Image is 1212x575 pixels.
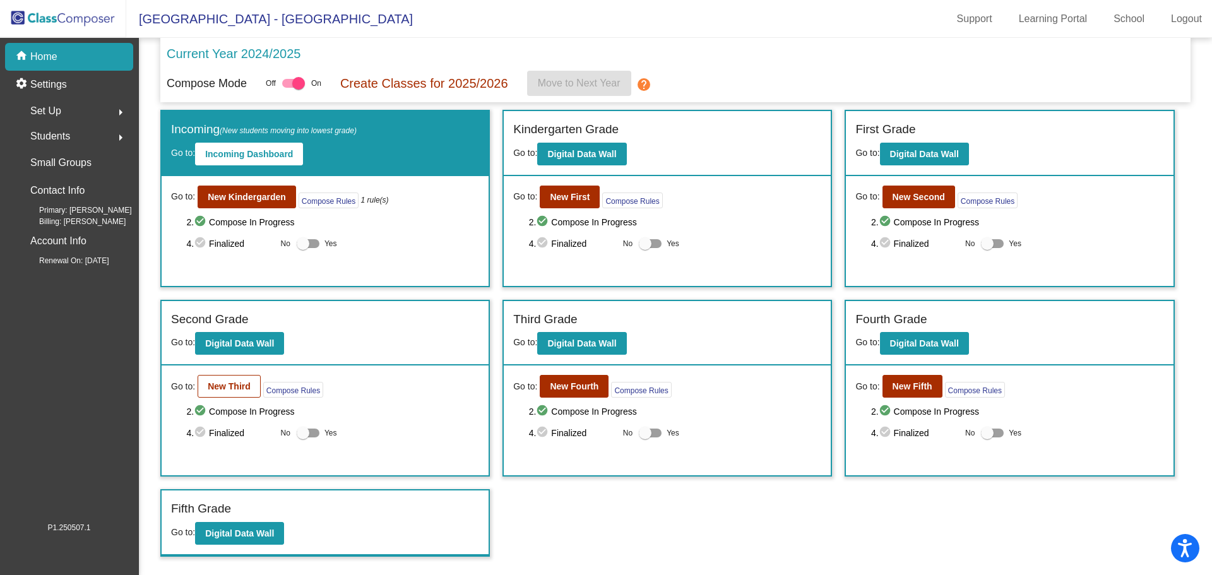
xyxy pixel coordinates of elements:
b: New Second [893,192,945,202]
span: Go to: [171,190,195,203]
span: Set Up [30,102,61,120]
button: Digital Data Wall [195,332,284,355]
span: Go to: [513,148,537,158]
button: New First [540,186,600,208]
button: Digital Data Wall [537,332,626,355]
button: Compose Rules [945,382,1005,398]
span: 4. Finalized [529,425,617,441]
span: Go to: [513,337,537,347]
span: No [965,238,975,249]
span: Renewal On: [DATE] [19,255,109,266]
p: Small Groups [30,154,92,172]
b: New Fifth [893,381,932,391]
span: No [281,427,290,439]
mat-icon: check_circle [536,236,551,251]
span: Yes [1009,425,1021,441]
span: No [623,427,633,439]
span: Students [30,127,70,145]
span: 4. Finalized [186,425,274,441]
p: Account Info [30,232,86,250]
span: Go to: [171,527,195,537]
b: Digital Data Wall [547,149,616,159]
span: 2. Compose In Progress [529,215,822,230]
span: Go to: [513,190,537,203]
span: Go to: [171,337,195,347]
span: 2. Compose In Progress [871,215,1164,230]
button: Compose Rules [263,382,323,398]
p: Current Year 2024/2025 [167,44,300,63]
p: Create Classes for 2025/2026 [340,74,508,93]
label: Fourth Grade [855,311,927,329]
span: Billing: [PERSON_NAME] [19,216,126,227]
label: Third Grade [513,311,577,329]
span: 4. Finalized [186,236,274,251]
span: No [965,427,975,439]
p: Home [30,49,57,64]
b: Digital Data Wall [547,338,616,348]
span: On [311,78,321,89]
button: Compose Rules [611,382,671,398]
b: Incoming Dashboard [205,149,293,159]
button: Compose Rules [299,193,359,208]
label: Kindergarten Grade [513,121,619,139]
button: Compose Rules [958,193,1018,208]
span: Yes [324,425,337,441]
mat-icon: check_circle [194,425,209,441]
mat-icon: arrow_right [113,105,128,120]
button: Digital Data Wall [880,332,969,355]
mat-icon: check_circle [194,215,209,230]
label: Second Grade [171,311,249,329]
b: New Kindergarden [208,192,286,202]
label: Fifth Grade [171,500,231,518]
mat-icon: check_circle [879,404,894,419]
mat-icon: check_circle [879,425,894,441]
span: 4. Finalized [529,236,617,251]
span: Move to Next Year [538,78,621,88]
span: Yes [1009,236,1021,251]
i: 1 rule(s) [361,194,389,206]
span: Go to: [855,380,879,393]
span: Go to: [171,148,195,158]
b: Digital Data Wall [205,338,274,348]
mat-icon: check_circle [536,215,551,230]
span: (New students moving into lowest grade) [220,126,357,135]
mat-icon: arrow_right [113,130,128,145]
b: Digital Data Wall [890,338,959,348]
button: Digital Data Wall [537,143,626,165]
mat-icon: check_circle [879,215,894,230]
button: Digital Data Wall [195,522,284,545]
button: New Second [882,186,955,208]
span: No [623,238,633,249]
span: Go to: [513,380,537,393]
span: Off [266,78,276,89]
a: Logout [1161,9,1212,29]
mat-icon: check_circle [879,236,894,251]
button: New Fourth [540,375,609,398]
mat-icon: home [15,49,30,64]
label: First Grade [855,121,915,139]
label: Incoming [171,121,357,139]
span: Yes [324,236,337,251]
p: Compose Mode [167,75,247,92]
span: No [281,238,290,249]
button: Incoming Dashboard [195,143,303,165]
button: New Fifth [882,375,942,398]
span: 2. Compose In Progress [186,215,479,230]
button: Digital Data Wall [880,143,969,165]
p: Contact Info [30,182,85,199]
span: Go to: [855,190,879,203]
a: Support [947,9,1002,29]
mat-icon: check_circle [536,425,551,441]
button: New Third [198,375,261,398]
mat-icon: help [636,77,651,92]
span: Go to: [855,148,879,158]
span: 4. Finalized [871,425,959,441]
b: New Third [208,381,251,391]
span: Primary: [PERSON_NAME] [19,205,132,216]
span: Yes [667,425,679,441]
span: 2. Compose In Progress [871,404,1164,419]
mat-icon: check_circle [194,236,209,251]
b: Digital Data Wall [205,528,274,538]
span: Go to: [171,380,195,393]
mat-icon: check_circle [194,404,209,419]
